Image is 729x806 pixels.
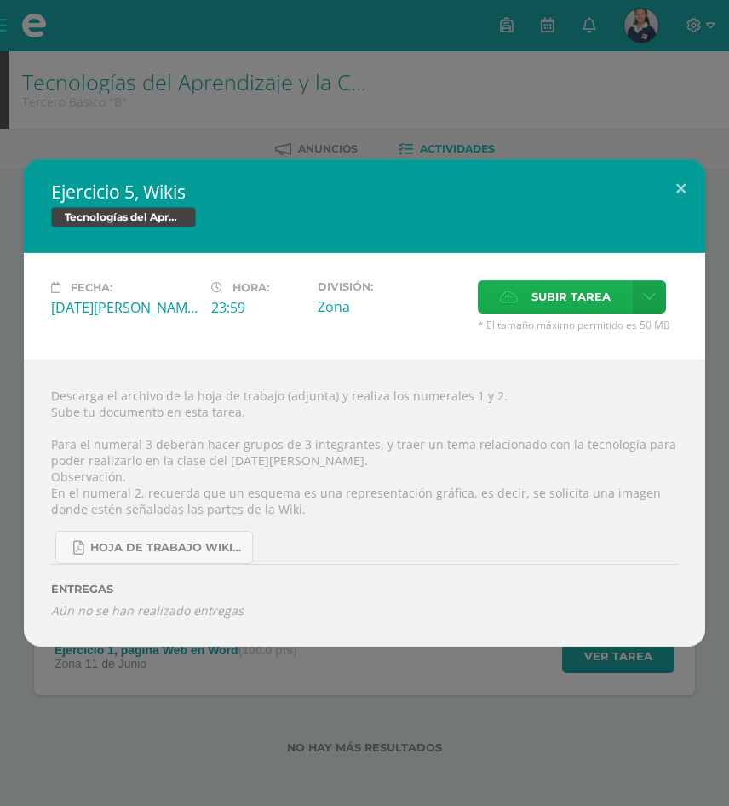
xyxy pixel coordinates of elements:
label: ENTREGAS [51,583,678,596]
span: Tecnologías del Aprendizaje y la Comunicación [51,207,196,227]
span: Hora: [232,281,269,294]
span: Hoja de trabajo Wikis.pdf [90,541,244,555]
button: Close (Esc) [657,159,705,217]
a: Hoja de trabajo Wikis.pdf [55,531,253,564]
div: Descarga el archivo de la hoja de trabajo (adjunta) y realiza los numerales 1 y 2. Sube tu docume... [24,360,705,646]
h2: Ejercicio 5, Wikis [51,180,678,204]
i: Aún no se han realizado entregas [51,602,678,619]
div: Zona [318,297,464,316]
span: Subir tarea [531,281,611,313]
div: 23:59 [211,298,304,317]
label: División: [318,280,464,293]
div: [DATE][PERSON_NAME] [51,298,198,317]
span: Fecha: [71,281,112,294]
span: * El tamaño máximo permitido es 50 MB [478,318,678,332]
